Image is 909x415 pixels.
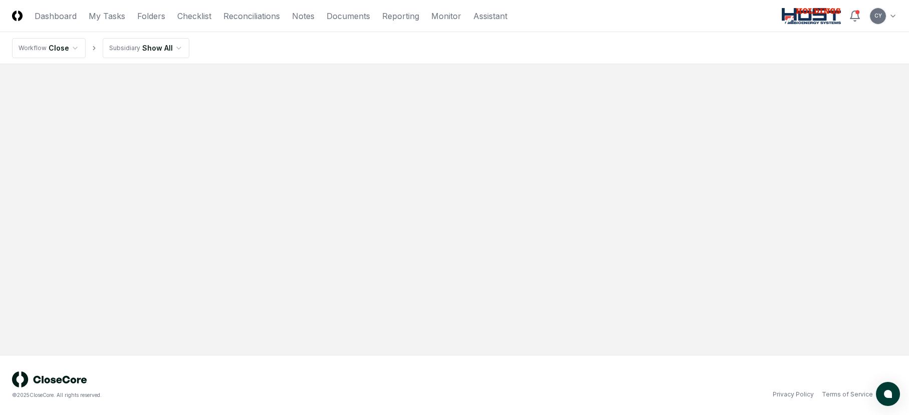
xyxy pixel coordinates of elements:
[292,10,315,22] a: Notes
[822,390,873,399] a: Terms of Service
[327,10,370,22] a: Documents
[782,8,841,24] img: Host NA Holdings logo
[109,44,140,53] div: Subsidiary
[382,10,419,22] a: Reporting
[35,10,77,22] a: Dashboard
[773,390,814,399] a: Privacy Policy
[177,10,211,22] a: Checklist
[869,7,887,25] button: CY
[223,10,280,22] a: Reconciliations
[137,10,165,22] a: Folders
[12,38,189,58] nav: breadcrumb
[473,10,507,22] a: Assistant
[431,10,461,22] a: Monitor
[19,44,47,53] div: Workflow
[12,391,455,399] div: © 2025 CloseCore. All rights reserved.
[12,371,87,387] img: logo
[876,382,900,406] button: atlas-launcher
[874,12,882,20] span: CY
[89,10,125,22] a: My Tasks
[12,11,23,21] img: Logo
